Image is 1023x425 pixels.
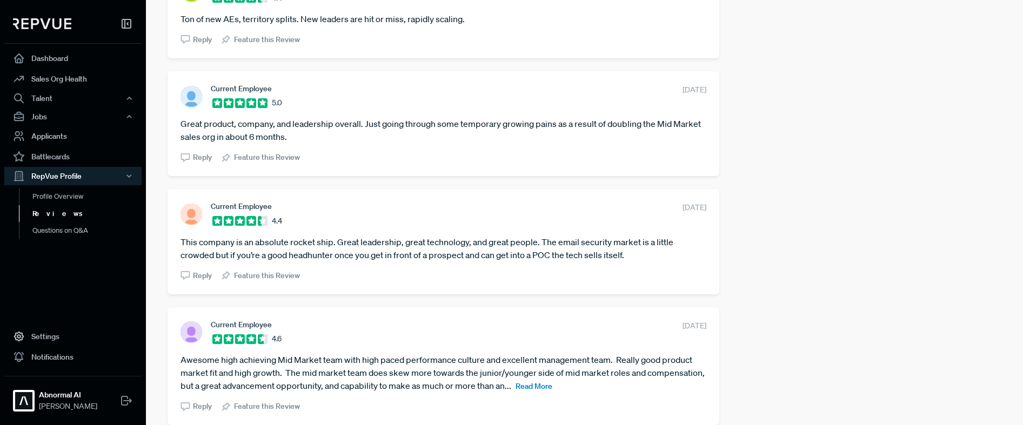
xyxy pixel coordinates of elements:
article: Ton of new AEs, territory splits. New leaders are hit or miss, rapidly scaling. [180,12,706,25]
span: Read More [516,381,552,391]
span: Reply [193,401,212,412]
span: Feature this Review [234,152,300,163]
span: Reply [193,34,212,45]
a: Battlecards [4,146,142,167]
span: Feature this Review [234,270,300,281]
a: Reviews [19,205,156,222]
img: Abnormal AI [15,392,32,409]
span: Feature this Review [234,401,300,412]
span: Current Employee [211,202,272,211]
a: Settings [4,326,142,347]
article: Great product, company, and leadership overall. Just going through some temporary growing pains a... [180,117,706,143]
button: Jobs [4,107,142,126]
span: [DATE] [683,202,706,213]
article: Awesome high achieving Mid Market team with high paced performance culture and excellent manageme... [180,353,706,392]
a: Profile Overview [19,188,156,205]
span: [DATE] [683,320,706,332]
span: 5.0 [272,97,282,109]
span: Reply [193,270,212,281]
span: Current Employee [211,84,272,93]
span: Feature this Review [234,34,300,45]
span: 4.4 [272,215,282,227]
strong: Abnormal AI [39,389,97,401]
a: Abnormal AIAbnormal AI[PERSON_NAME] [4,376,142,416]
button: Talent [4,89,142,107]
span: Reply [193,152,212,163]
span: [DATE] [683,84,706,96]
a: Dashboard [4,48,142,69]
a: Applicants [4,126,142,146]
a: Notifications [4,347,142,367]
span: 4.6 [272,333,282,345]
a: Questions on Q&A [19,222,156,239]
span: Current Employee [211,320,272,329]
article: This company is an absolute rocket ship. Great leadership, great technology, and great people. Th... [180,235,706,261]
a: Sales Org Health [4,69,142,89]
button: RepVue Profile [4,167,142,185]
img: RepVue [13,18,71,29]
span: [PERSON_NAME] [39,401,97,412]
